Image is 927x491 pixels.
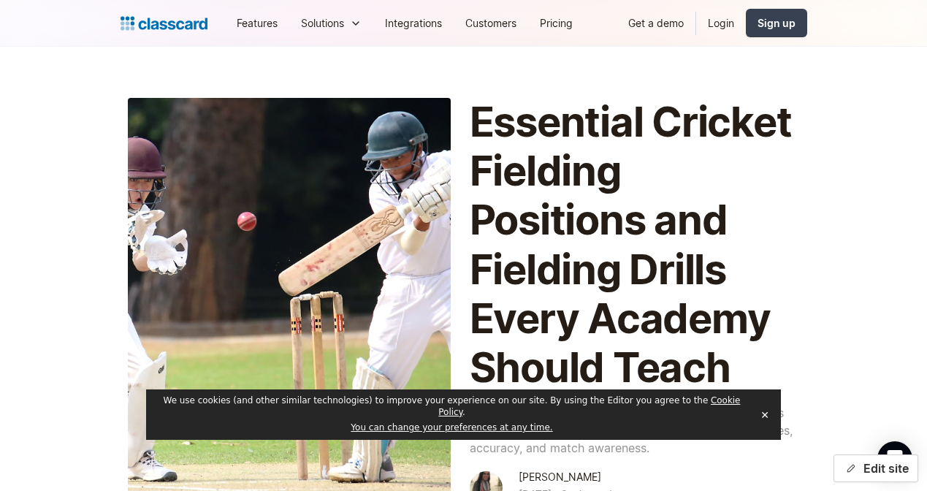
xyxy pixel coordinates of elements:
[519,468,601,486] div: [PERSON_NAME]
[454,7,528,39] a: Customers
[39,85,51,96] img: tab_domain_overview_orange.svg
[373,7,454,39] a: Integrations
[351,422,552,434] button: You can change your preferences at any time.
[758,15,796,31] div: Sign up
[470,98,793,392] h1: Essential Cricket Fielding Positions and Fielding Drills Every Academy Should Teach
[121,13,207,34] a: home
[696,7,746,39] a: Login
[301,15,344,31] div: Solutions
[438,395,740,417] a: Cookie Policy
[617,7,695,39] a: Get a demo
[755,404,775,426] button: Close
[56,86,131,96] div: Domain Overview
[38,38,161,50] div: Domain: [DOMAIN_NAME]
[164,395,741,417] span: We use cookies (and other similar technologies) to improve your experience on our site. By using ...
[746,9,807,37] a: Sign up
[225,7,289,39] a: Features
[289,7,373,39] div: Solutions
[833,454,918,482] button: Edit site
[41,23,72,35] div: v 4.0.25
[145,85,157,96] img: tab_keywords_by_traffic_grey.svg
[161,86,246,96] div: Keywords by Traffic
[877,441,912,476] div: Open Intercom Messenger
[23,23,35,35] img: logo_orange.svg
[23,38,35,50] img: website_grey.svg
[528,7,584,39] a: Pricing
